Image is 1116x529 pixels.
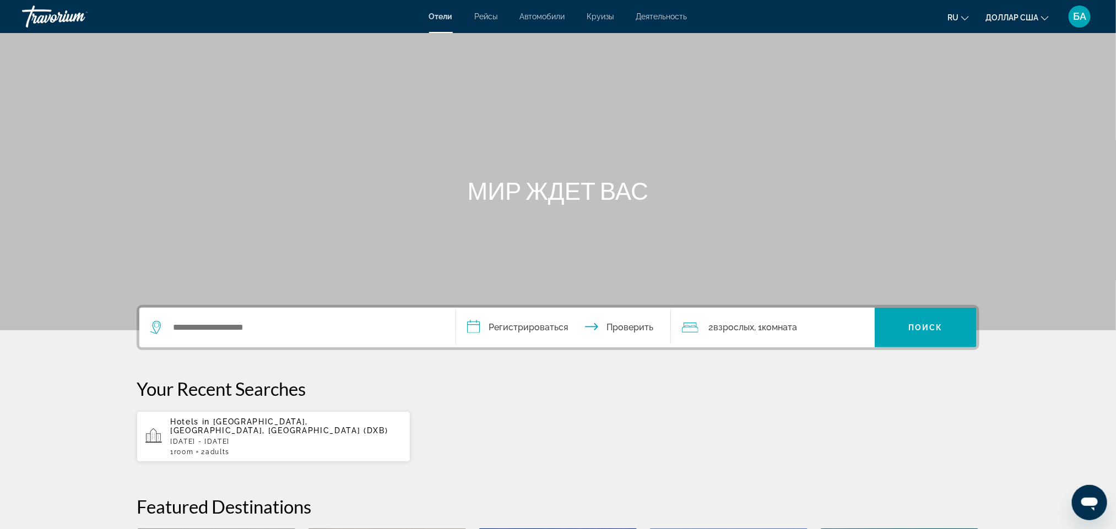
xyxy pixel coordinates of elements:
font: взрослых [713,322,754,332]
font: доллар США [985,13,1038,22]
iframe: Кнопка запуска окна обмена сообщениями [1072,485,1107,520]
font: 2 [708,322,713,332]
a: Деятельность [636,12,687,21]
span: 2 [201,448,230,456]
button: Изменить валюту [985,9,1049,25]
a: Отели [429,12,453,21]
div: Виджет поиска [139,308,977,347]
a: Рейсы [475,12,498,21]
button: Поиск [875,308,977,347]
font: МИР ЖДЕТ ВАС [468,176,648,205]
a: Автомобили [520,12,565,21]
button: Путешественники: 2 взрослых, 0 детей [671,308,875,347]
h2: Featured Destinations [137,495,979,517]
span: [GEOGRAPHIC_DATA], [GEOGRAPHIC_DATA], [GEOGRAPHIC_DATA] (DXB) [170,417,388,435]
span: Adults [205,448,230,456]
p: [DATE] - [DATE] [170,438,402,445]
button: Изменить язык [947,9,969,25]
p: Your Recent Searches [137,378,979,400]
button: Меню пользователя [1065,5,1094,28]
font: БА [1073,10,1086,22]
font: комната [762,322,797,332]
font: Поиск [908,323,943,332]
a: Травориум [22,2,132,31]
font: ru [947,13,958,22]
button: Hotels in [GEOGRAPHIC_DATA], [GEOGRAPHIC_DATA], [GEOGRAPHIC_DATA] (DXB)[DATE] - [DATE]1Room2Adults [137,411,410,462]
a: Круизы [587,12,614,21]
span: 1 [170,448,193,456]
button: Даты заезда и выезда [456,308,671,347]
font: , 1 [754,322,762,332]
span: Hotels in [170,417,210,426]
span: Room [174,448,194,456]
